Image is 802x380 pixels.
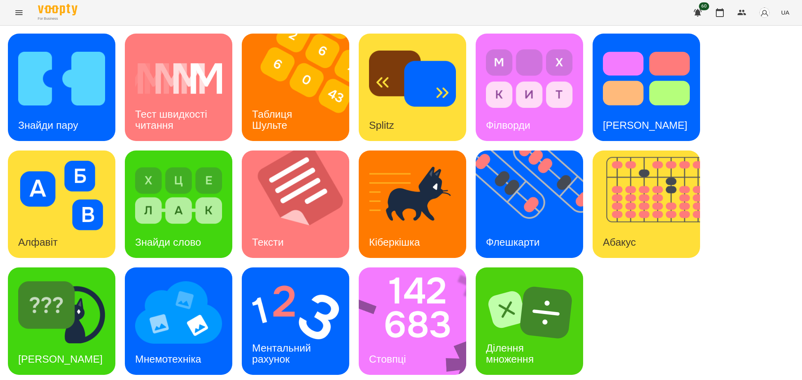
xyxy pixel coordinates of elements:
h3: [PERSON_NAME] [18,353,103,365]
a: Знайди словоЗнайди слово [125,150,232,258]
a: ФілвордиФілворди [476,34,583,141]
img: Флешкарти [476,150,593,258]
img: Філворди [486,44,573,113]
h3: Таблиця Шульте [252,108,295,131]
h3: Абакус [603,236,636,248]
a: Таблиця ШультеТаблиця Шульте [242,34,349,141]
img: Кіберкішка [369,161,456,230]
h3: Ментальний рахунок [252,342,314,365]
a: Тест швидкості читанняТест швидкості читання [125,34,232,141]
img: Таблиця Шульте [242,34,359,141]
h3: Алфавіт [18,236,58,248]
span: 60 [699,2,709,10]
h3: [PERSON_NAME] [603,119,687,131]
h3: Мнемотехніка [135,353,201,365]
h3: Splitz [369,119,394,131]
img: Мнемотехніка [135,278,222,347]
img: avatar_s.png [759,7,770,18]
h3: Флешкарти [486,236,540,248]
a: Тест Струпа[PERSON_NAME] [593,34,700,141]
img: Ментальний рахунок [252,278,339,347]
img: Ділення множення [486,278,573,347]
a: ТекстиТексти [242,150,349,258]
a: ФлешкартиФлешкарти [476,150,583,258]
button: Menu [9,3,28,22]
img: Splitz [369,44,456,113]
a: Ділення множенняДілення множення [476,267,583,375]
h3: Тексти [252,236,284,248]
a: КіберкішкаКіберкішка [359,150,466,258]
a: Ментальний рахунокМентальний рахунок [242,267,349,375]
h3: Тест швидкості читання [135,108,210,131]
a: Знайди паруЗнайди пару [8,34,115,141]
a: СтовпціСтовпці [359,267,466,375]
img: Тексти [242,150,359,258]
img: Абакус [593,150,710,258]
img: Тест Струпа [603,44,690,113]
h3: Кіберкішка [369,236,420,248]
h3: Ділення множення [486,342,534,365]
span: For Business [38,16,77,21]
button: UA [778,5,793,20]
h3: Філворди [486,119,530,131]
img: Тест швидкості читання [135,44,222,113]
a: Знайди Кіберкішку[PERSON_NAME] [8,267,115,375]
h3: Стовпці [369,353,406,365]
img: Знайди слово [135,161,222,230]
img: Алфавіт [18,161,105,230]
h3: Знайди слово [135,236,201,248]
a: АлфавітАлфавіт [8,150,115,258]
a: АбакусАбакус [593,150,700,258]
img: Voopty Logo [38,4,77,15]
span: UA [781,8,789,17]
h3: Знайди пару [18,119,78,131]
img: Знайди пару [18,44,105,113]
a: SplitzSplitz [359,34,466,141]
a: МнемотехнікаМнемотехніка [125,267,232,375]
img: Стовпці [359,267,476,375]
img: Знайди Кіберкішку [18,278,105,347]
